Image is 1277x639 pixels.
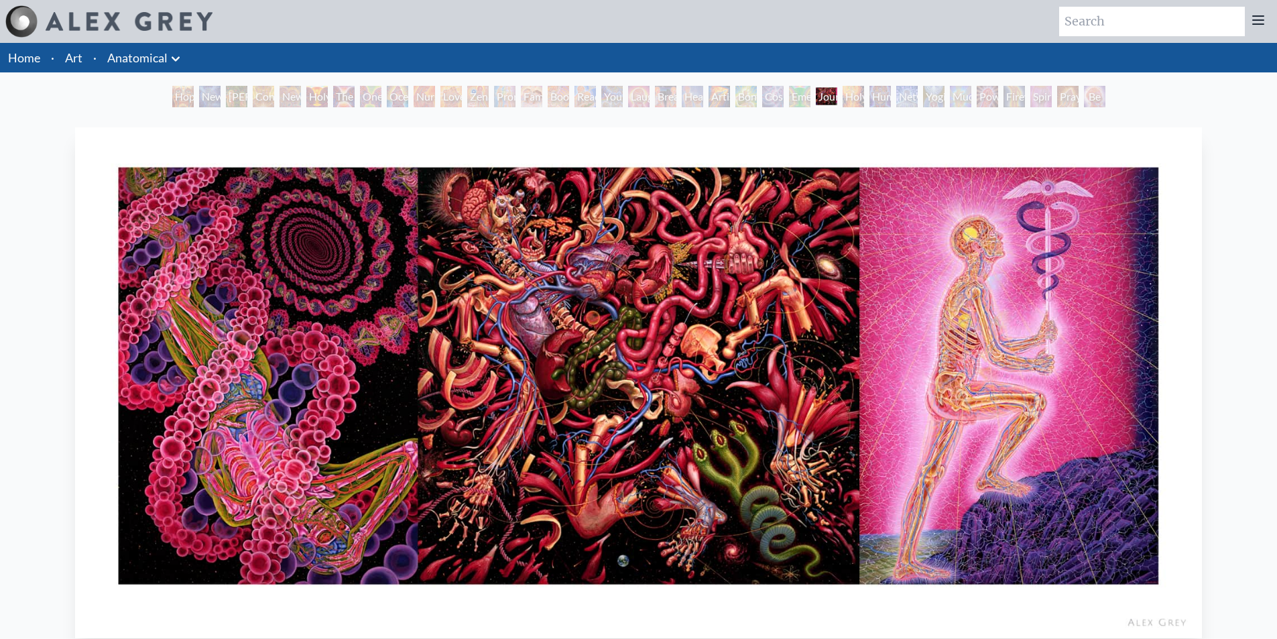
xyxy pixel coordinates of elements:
div: Zena Lotus [467,86,489,107]
img: Journey-of-the-Wounded-Healer-Panel-1-1995-Alex-Grey-FULL-OG-watermarked.jpg [75,127,1202,638]
div: Cosmic Lovers [762,86,784,107]
div: Spirit Animates the Flesh [1030,86,1052,107]
div: Ocean of Love Bliss [387,86,408,107]
div: Networks [896,86,918,107]
div: New Man [DEMOGRAPHIC_DATA]: [DEMOGRAPHIC_DATA] Mind [199,86,221,107]
a: Art [65,48,82,67]
div: Bond [735,86,757,107]
div: Breathing [655,86,676,107]
a: Home [8,50,40,65]
div: Power to the Peaceful [977,86,998,107]
div: [PERSON_NAME] & Eve [226,86,247,107]
div: Hope [172,86,194,107]
div: Journey of the Wounded Healer [816,86,837,107]
div: One Taste [360,86,381,107]
div: Family [521,86,542,107]
div: Nursing [414,86,435,107]
div: Mudra [950,86,971,107]
input: Search [1059,7,1245,36]
div: New Man New Woman [280,86,301,107]
div: Firewalking [1004,86,1025,107]
div: Holy Fire [843,86,864,107]
div: Emerald Grail [789,86,810,107]
div: Laughing Man [628,86,650,107]
div: Contemplation [253,86,274,107]
div: Healing [682,86,703,107]
div: Be a Good Human Being [1084,86,1105,107]
div: Human Geometry [869,86,891,107]
div: Reading [574,86,596,107]
a: Anatomical [107,48,168,67]
li: · [46,43,60,72]
li: · [88,43,102,72]
div: Artist's Hand [709,86,730,107]
div: Young & Old [601,86,623,107]
div: Promise [494,86,515,107]
div: Praying Hands [1057,86,1079,107]
div: Yogi & the Möbius Sphere [923,86,945,107]
div: Holy Grail [306,86,328,107]
div: The Kiss [333,86,355,107]
div: Love Circuit [440,86,462,107]
div: Boo-boo [548,86,569,107]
